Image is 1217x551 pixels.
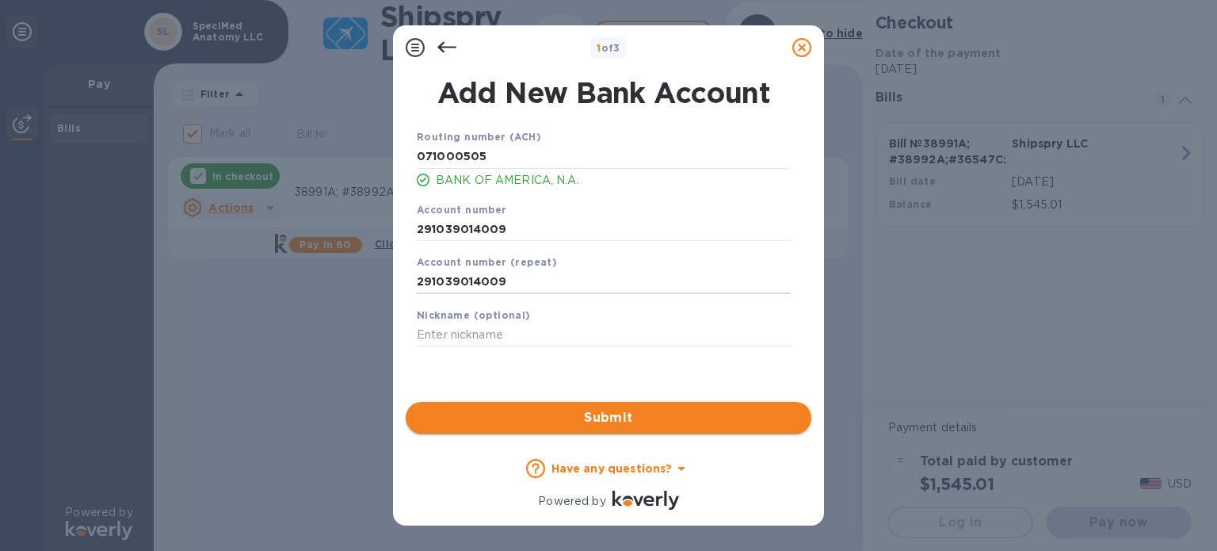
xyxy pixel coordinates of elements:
[417,323,791,347] input: Enter nickname
[417,217,791,241] input: Enter account number
[417,145,791,169] input: Enter routing number
[551,462,673,475] b: Have any questions?
[417,204,507,216] b: Account number
[417,256,557,268] b: Account number (repeat)
[612,491,679,510] img: Logo
[406,402,811,434] button: Submit
[597,42,620,54] b: of 3
[597,42,601,54] span: 1
[407,76,800,109] h1: Add New Bank Account
[417,309,531,321] b: Nickname (optional)
[417,270,791,294] input: Enter account number
[417,131,541,143] b: Routing number (ACH)
[436,172,791,189] p: BANK OF AMERICA, N.A.
[418,408,799,427] span: Submit
[538,493,605,510] p: Powered by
